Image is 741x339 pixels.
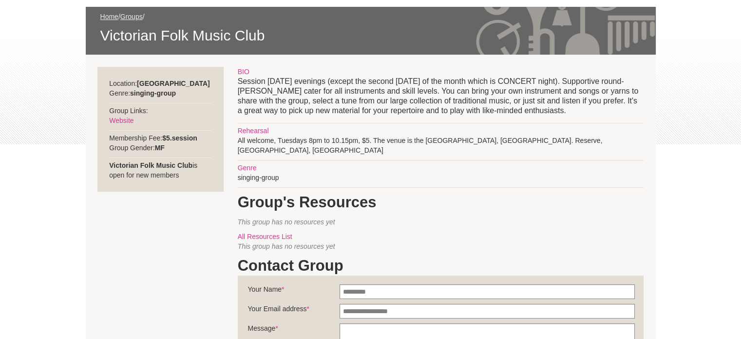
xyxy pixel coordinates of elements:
label: Your Email address [248,304,340,319]
div: BIO [238,67,644,77]
span: This group has no resources yet [238,242,335,250]
strong: [GEOGRAPHIC_DATA] [137,80,210,87]
div: Rehearsal [238,126,644,136]
span: Victorian Folk Music Club [100,26,641,45]
div: All Resources List [238,232,644,241]
div: / / [100,12,641,45]
div: Location: Genre: Group Links: Membership Fee: Group Gender: is open for new members [97,67,224,192]
p: Session [DATE] evenings (except the second [DATE] of the month which is CONCERT night). Supportiv... [238,77,644,116]
a: Home [100,13,118,20]
h1: Contact Group [238,256,644,276]
label: Your Name [248,284,340,299]
strong: Victorian Folk Music Club [109,161,192,169]
h1: Group's Resources [238,193,644,212]
span: This group has no resources yet [238,218,335,226]
strong: MF [155,144,165,152]
strong: $5.session [162,134,197,142]
a: Groups [120,13,143,20]
a: Website [109,117,133,124]
div: Genre [238,163,644,173]
strong: singing-group [130,89,176,97]
label: Message [248,323,340,338]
